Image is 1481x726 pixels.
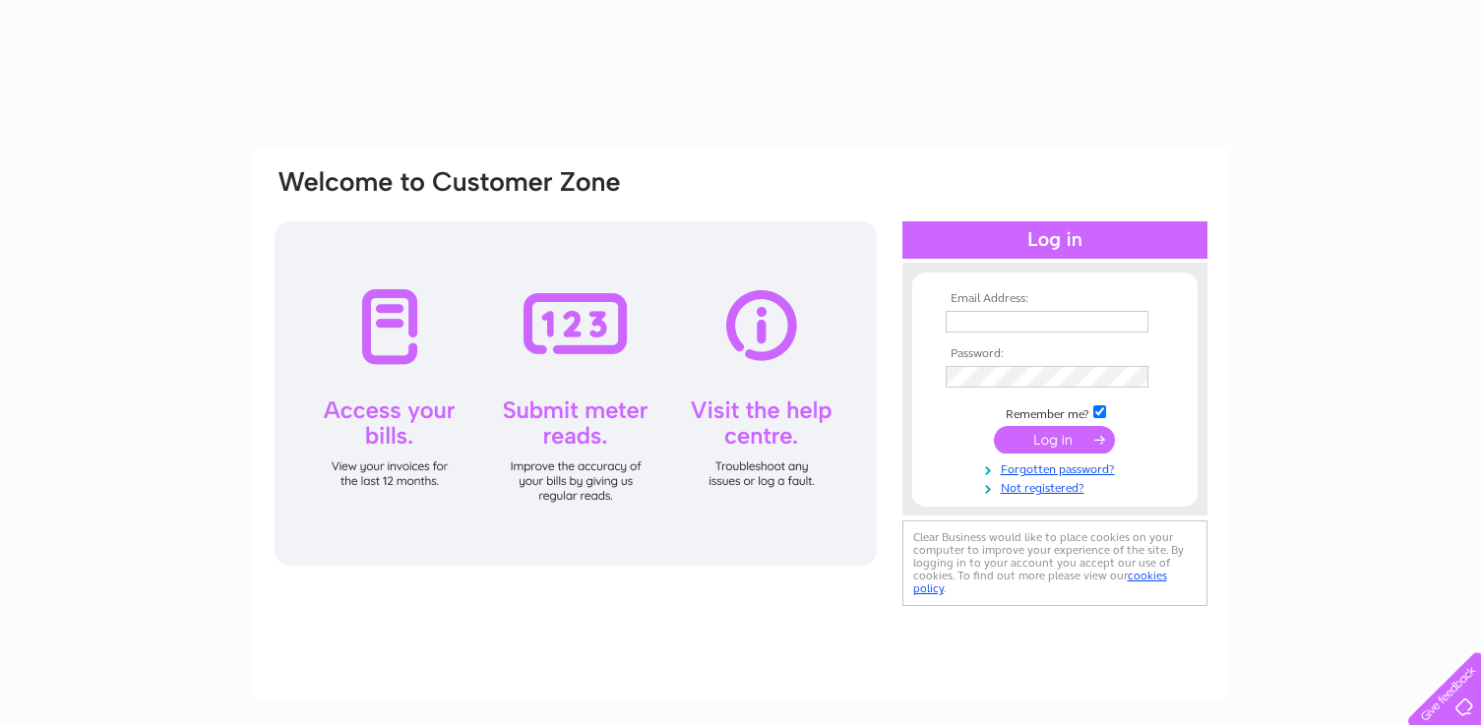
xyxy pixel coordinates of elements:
[913,569,1167,595] a: cookies policy
[946,458,1169,477] a: Forgotten password?
[946,477,1169,496] a: Not registered?
[1125,369,1141,385] img: npw-badge-icon-locked.svg
[1125,314,1141,330] img: npw-badge-icon-locked.svg
[941,402,1169,422] td: Remember me?
[902,520,1207,606] div: Clear Business would like to place cookies on your computer to improve your experience of the sit...
[941,347,1169,361] th: Password:
[941,292,1169,306] th: Email Address:
[994,426,1115,454] input: Submit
